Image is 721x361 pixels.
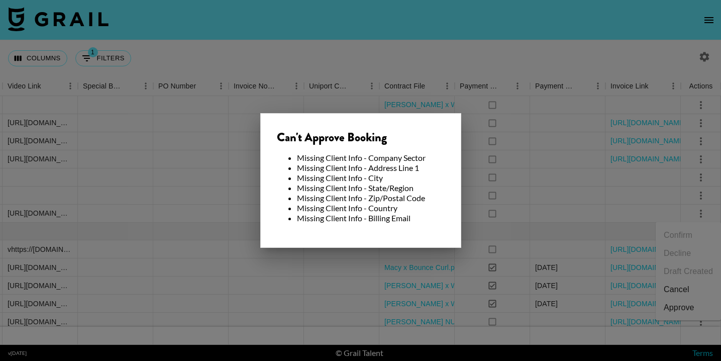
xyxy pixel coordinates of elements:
li: Missing Client Info - City [297,173,445,183]
li: Missing Client Info - Billing Email [297,213,445,223]
li: Missing Client Info - State/Region [297,183,445,193]
div: Can't Approve Booking [277,130,445,145]
li: Missing Client Info - Country [297,203,445,213]
li: Missing Client Info - Zip/Postal Code [297,193,445,203]
li: Missing Client Info - Address Line 1 [297,163,445,173]
li: Missing Client Info - Company Sector [297,153,445,163]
